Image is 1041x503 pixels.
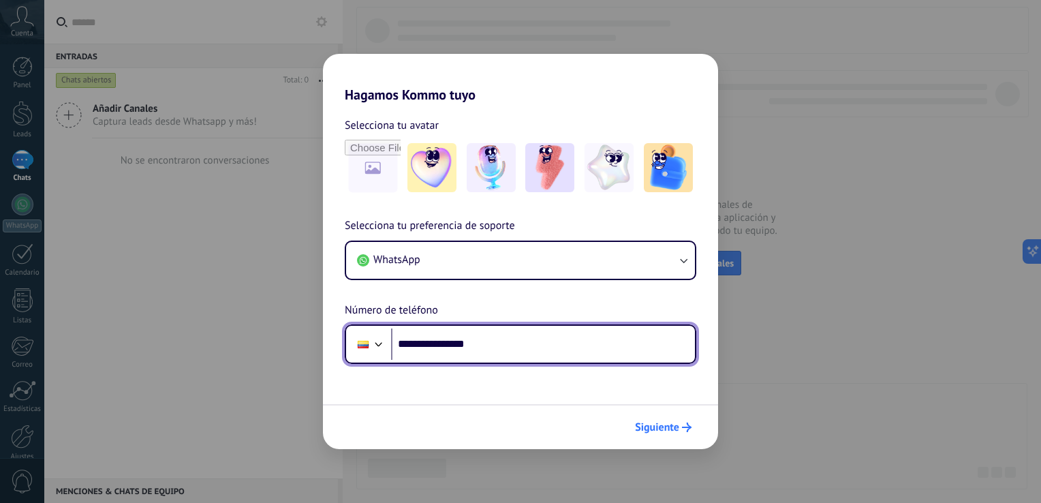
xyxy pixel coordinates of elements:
span: Siguiente [635,423,679,432]
h2: Hagamos Kommo tuyo [323,54,718,103]
button: WhatsApp [346,242,695,279]
span: WhatsApp [373,253,420,266]
img: -5.jpeg [644,143,693,192]
img: -4.jpeg [585,143,634,192]
img: -2.jpeg [467,143,516,192]
div: Ecuador: + 593 [350,330,376,359]
span: Selecciona tu preferencia de soporte [345,217,515,235]
button: Siguiente [629,416,698,439]
span: Selecciona tu avatar [345,117,439,134]
img: -1.jpeg [407,143,456,192]
img: -3.jpeg [525,143,574,192]
span: Número de teléfono [345,302,438,320]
